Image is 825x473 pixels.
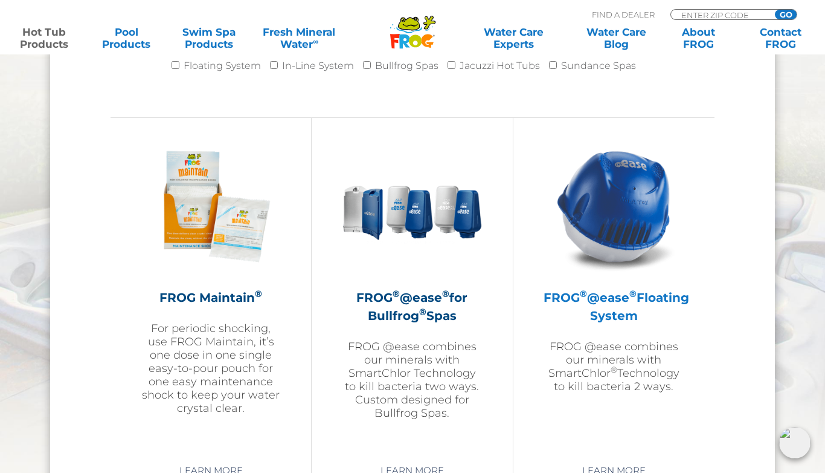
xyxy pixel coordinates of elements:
[584,26,648,50] a: Water CareBlog
[667,26,731,50] a: AboutFROG
[141,136,281,276] img: Frog_Maintain_Hero-2-v2-300x300.png
[544,289,684,325] h2: FROG @ease Floating System
[259,26,339,50] a: Fresh MineralWater∞
[749,26,813,50] a: ContactFROG
[255,288,262,299] sup: ®
[544,340,684,393] p: FROG @ease combines our minerals with SmartChlor Technology to kill bacteria 2 ways.
[342,136,482,451] a: FROG®@ease®for Bullfrog®SpasFROG @ease combines our minerals with SmartChlor Technology to kill b...
[561,54,636,78] label: Sundance Spas
[375,54,438,78] label: Bullfrog Spas
[544,136,684,451] a: FROG®@ease®Floating SystemFROG @ease combines our minerals with SmartChlor®Technology to kill bac...
[177,26,241,50] a: Swim SpaProducts
[779,427,811,458] img: openIcon
[342,136,482,276] img: bullfrog-product-hero-300x300.png
[461,26,565,50] a: Water CareExperts
[544,136,684,276] img: hot-tub-product-atease-system-300x300.png
[94,26,158,50] a: PoolProducts
[611,365,617,374] sup: ®
[460,54,540,78] label: Jacuzzi Hot Tubs
[580,288,587,299] sup: ®
[141,289,281,307] h2: FROG Maintain
[313,37,318,46] sup: ∞
[442,288,449,299] sup: ®
[629,288,637,299] sup: ®
[592,9,655,20] p: Find A Dealer
[419,306,426,318] sup: ®
[141,322,281,415] p: For periodic shocking, use FROG Maintain, it’s one dose in one single easy-to-pour pouch for one ...
[141,136,281,451] a: FROG Maintain®For periodic shocking, use FROG Maintain, it’s one dose in one single easy-to-pour ...
[342,289,482,325] h2: FROG @ease for Bullfrog Spas
[282,54,354,78] label: In-Line System
[12,26,76,50] a: Hot TubProducts
[342,340,482,420] p: FROG @ease combines our minerals with SmartChlor Technology to kill bacteria two ways. Custom des...
[775,10,797,19] input: GO
[680,10,762,20] input: Zip Code Form
[184,54,261,78] label: Floating System
[393,288,400,299] sup: ®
